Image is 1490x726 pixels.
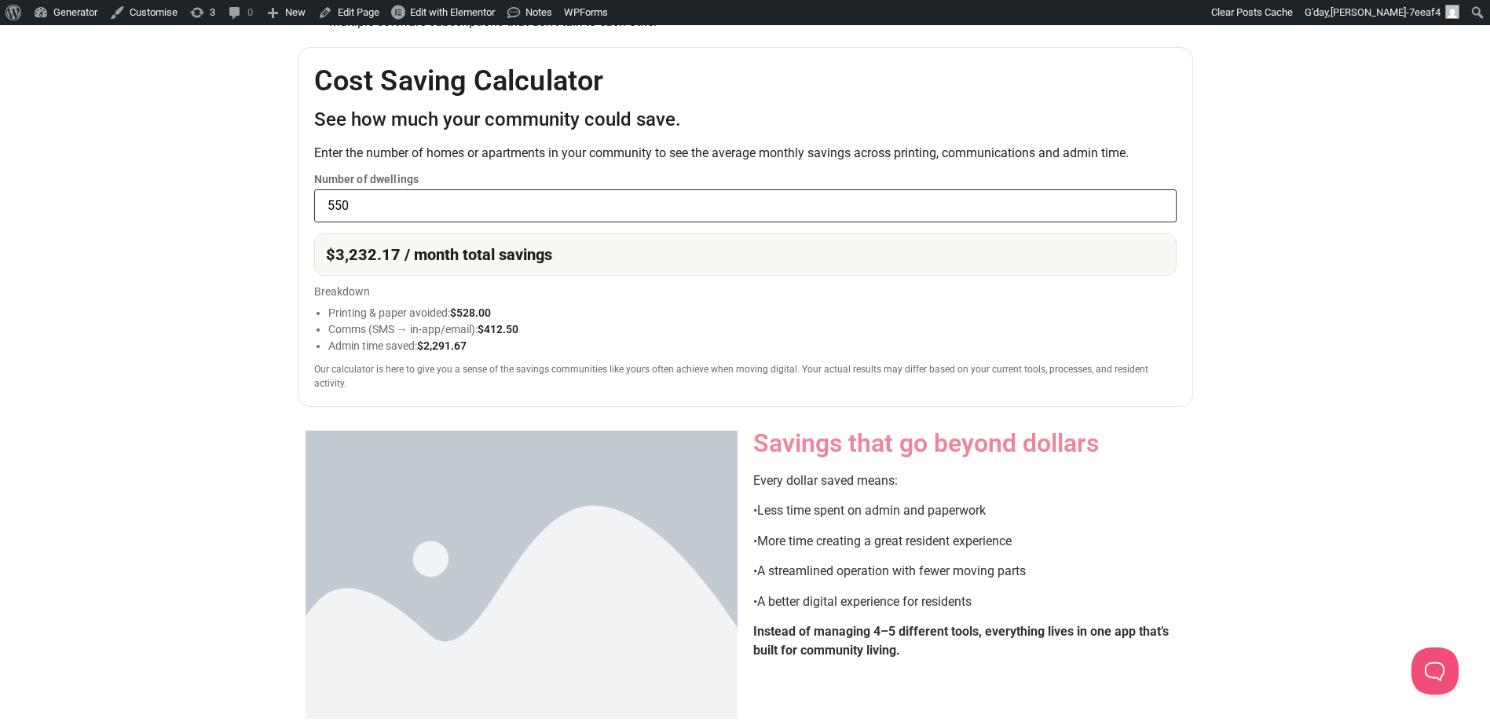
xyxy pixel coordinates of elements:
li: Comms (SMS → in-app/email): [328,321,1177,338]
span: •A streamlined operation with fewer moving parts [753,563,1026,578]
span: Multiple software subscriptions that don’t talk to each other [329,14,657,29]
h2: Cost Saving Calculator [314,64,1177,99]
span: Edit with Elementor [410,6,495,18]
iframe: Toggle Customer Support [1411,647,1459,695]
span: •A better digital experience for residents [753,594,972,609]
h4: See how much your community could save. [314,108,1177,131]
span: •Less time spent on admin and paperwork [753,503,986,518]
span: Instead of managing 4–5 different tools, everything lives in one app that’s built for community l... [753,624,1169,658]
div: $3,232.17 / month total savings [314,233,1177,276]
p: Enter the number of homes or apartments in your community to see the average monthly savings acro... [314,144,1177,163]
input: e.g. 200 [314,189,1177,222]
span: [PERSON_NAME]-7eeaf4 [1331,6,1441,18]
div: Breakdown [314,284,1177,300]
li: Admin time saved: [328,338,1177,354]
strong: $412.50 [478,323,518,335]
div: Our calculator is here to give you a sense of the savings communities like yours often achieve wh... [314,362,1177,390]
strong: $528.00 [450,306,491,319]
li: Printing & paper avoided: [328,305,1177,321]
strong: $2,291.67 [417,339,467,352]
label: Number of dwellings [314,174,1177,185]
h2: Savings that go beyond dollars [753,431,1185,456]
span: Every dollar saved means: [753,473,898,488]
span: •More time creating a great resident experience [753,533,1012,548]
